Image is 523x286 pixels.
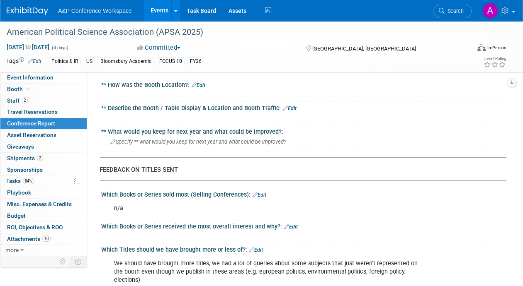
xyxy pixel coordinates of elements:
a: Edit [28,58,41,64]
span: to [24,44,32,50]
a: Giveaways [0,141,87,152]
div: Which Books or Series sold most (Selling Conferences): [101,188,506,199]
a: Staff2 [0,95,87,106]
div: FOCUS 10 [157,57,185,66]
span: 2 [37,155,43,161]
span: Booth [7,86,32,92]
span: [DATE] [DATE] [6,43,50,51]
a: Edit [253,192,266,198]
div: FY26 [187,57,204,66]
a: Sponsorships [0,164,87,175]
div: US [84,57,95,66]
a: Tasks84% [0,175,87,187]
span: more [5,247,19,253]
a: Search [433,4,472,18]
div: ** How was the Booth Location?: [101,79,506,89]
a: Edit [284,224,298,230]
span: Playbook [7,189,31,196]
a: Booth [0,84,87,95]
div: American Political Science Association (APSA 2025) [4,25,464,40]
span: Shipments [7,155,43,161]
span: Travel Reservations [7,108,58,115]
span: Conference Report [7,120,55,127]
button: Committed [134,43,184,52]
img: ExhibitDay [7,7,48,15]
span: (4 days) [51,45,68,50]
a: Edit [249,247,263,253]
div: Which Books or Series received the most overall interest and why?: [101,220,506,231]
img: Atifa Jiwa [482,3,498,19]
a: Event Information [0,72,87,83]
a: Budget [0,210,87,221]
a: Asset Reservations [0,130,87,141]
span: Misc. Expenses & Credits [7,201,72,207]
a: Misc. Expenses & Credits [0,199,87,210]
span: [GEOGRAPHIC_DATA], [GEOGRAPHIC_DATA] [312,46,416,52]
a: Playbook [0,187,87,198]
a: Conference Report [0,118,87,129]
img: Format-Inperson.png [477,44,486,51]
td: Toggle Event Tabs [70,256,87,267]
span: 84% [23,178,34,184]
span: Sponsorships [7,166,43,173]
a: Shipments2 [0,153,87,164]
span: Tasks [6,178,34,184]
a: Edit [283,106,297,111]
div: n/a [108,200,426,217]
div: In-Person [487,45,506,51]
span: Attachments [7,236,51,242]
span: 10 [42,236,51,242]
span: 2 [22,97,28,103]
td: Personalize Event Tab Strip [56,256,70,267]
i: Booth reservation complete [27,87,31,91]
div: Politics & IR [49,57,81,66]
span: Event Information [7,74,54,81]
div: ** Describe the Booth / Table Display & Location and Booth Traffic: [101,102,506,113]
a: ROI, Objectives & ROO [0,222,87,233]
a: Edit [192,82,205,88]
span: Giveaways [7,143,34,150]
div: FEEDBACK ON TITLES SENT [100,166,500,174]
div: Which Titles should we have brought more or less of?: [101,243,506,254]
span: Staff [7,97,28,104]
div: Bloomsbury Academic [98,57,154,66]
td: Tags [6,57,41,66]
span: Search [445,8,464,14]
a: Travel Reservations [0,106,87,118]
a: Attachments10 [0,233,87,245]
span: A&P Conference Workspace [58,7,132,14]
span: Asset Reservations [7,132,56,138]
span: Specify ** what would you keep for next year and what could be improved? [110,139,286,145]
a: more [0,245,87,256]
span: Budget [7,212,26,219]
span: ROI, Objectives & ROO [7,224,63,231]
div: Event Format [433,43,506,55]
div: Event Rating [484,57,506,61]
div: ** What would you keep for next year and what could be improved?: [101,125,506,136]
